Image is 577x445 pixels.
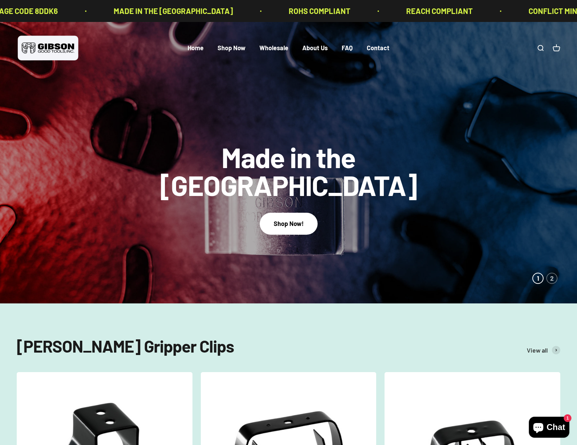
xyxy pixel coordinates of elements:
a: FAQ [342,44,353,52]
p: ROHS COMPLIANT [287,5,349,17]
button: 2 [546,273,557,284]
a: Wholesale [259,44,288,52]
span: View all [527,345,548,355]
inbox-online-store-chat: Shopify online store chat [527,417,571,439]
p: MADE IN THE [GEOGRAPHIC_DATA] [112,5,231,17]
button: 1 [532,273,544,284]
div: Shop Now! [274,219,304,229]
split-lines: Made in the [GEOGRAPHIC_DATA] [153,168,425,202]
a: View all [527,345,560,355]
button: Shop Now! [260,213,318,235]
a: Contact [367,44,389,52]
a: About Us [302,44,328,52]
a: Home [188,44,204,52]
p: REACH COMPLIANT [404,5,471,17]
split-lines: [PERSON_NAME] Gripper Clips [17,336,234,356]
a: Shop Now [218,44,245,52]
